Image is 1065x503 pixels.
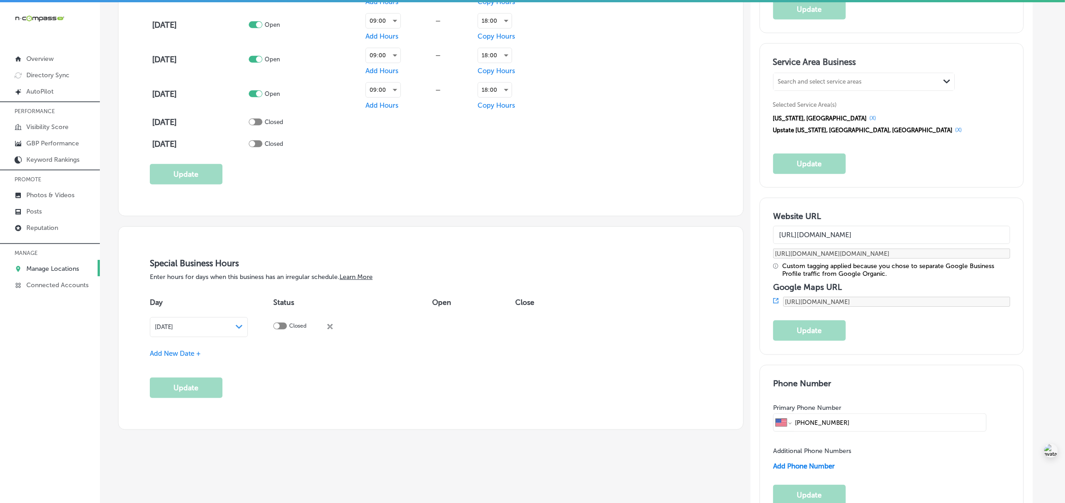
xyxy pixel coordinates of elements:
[150,378,222,398] button: Update
[778,79,862,85] div: Search and select service areas
[15,14,64,23] img: 660ab0bf-5cc7-4cb8-ba1c-48b5ae0f18e60NCTV_CLogo_TV_Black_-500x88.png
[26,208,42,215] p: Posts
[152,55,247,65] h4: [DATE]
[150,258,712,269] h3: Special Business Hours
[265,90,280,97] p: Open
[265,56,280,63] p: Open
[478,83,512,97] div: 18:00
[365,67,399,75] span: Add Hours
[478,14,512,28] div: 18:00
[515,290,571,315] th: Close
[265,119,283,125] p: Closed
[478,101,515,110] span: Copy Hours
[366,48,400,63] div: 09:00
[152,89,247,99] h4: [DATE]
[773,127,953,134] span: Upstate [US_STATE], [GEOGRAPHIC_DATA], [GEOGRAPHIC_DATA]
[273,290,432,315] th: Status
[478,67,515,75] span: Copy Hours
[794,414,984,431] input: Phone number
[150,273,712,281] p: Enter hours for days when this business has an irregular schedule.
[265,140,283,147] p: Closed
[26,123,69,131] p: Visibility Score
[401,86,475,93] div: —
[773,101,837,108] span: Selected Service Area(s)
[26,156,79,164] p: Keyword Rankings
[265,21,280,28] p: Open
[26,265,79,273] p: Manage Locations
[26,71,69,79] p: Directory Sync
[478,32,515,40] span: Copy Hours
[365,101,399,110] span: Add Hours
[26,191,74,199] p: Photos & Videos
[26,55,54,63] p: Overview
[867,115,879,122] button: (X)
[365,32,399,40] span: Add Hours
[26,88,54,95] p: AutoPilot
[366,14,400,28] div: 09:00
[152,117,247,127] h4: [DATE]
[773,462,835,470] span: Add Phone Number
[773,378,1011,388] h3: Phone Number
[773,154,846,174] button: Update
[773,211,1011,221] h3: Website URL
[152,139,247,149] h4: [DATE]
[26,224,58,232] p: Reputation
[289,323,306,331] p: Closed
[401,17,475,24] div: —
[155,324,173,330] span: [DATE]
[773,115,867,122] span: [US_STATE], [GEOGRAPHIC_DATA]
[366,83,400,97] div: 09:00
[478,48,512,63] div: 18:00
[150,290,273,315] th: Day
[783,262,1011,278] div: Custom tagging applied because you chose to separate Google Business Profile traffic from Google ...
[773,404,841,412] label: Primary Phone Number
[773,226,1011,244] input: Add Location Website
[953,126,965,134] button: (X)
[26,139,79,147] p: GBP Performance
[26,281,89,289] p: Connected Accounts
[773,57,1011,70] h3: Service Area Business
[432,290,515,315] th: Open
[150,349,201,358] span: Add New Date +
[773,320,846,341] button: Update
[773,447,851,455] label: Additional Phone Numbers
[150,164,222,184] button: Update
[401,52,475,59] div: —
[340,273,373,281] a: Learn More
[773,282,1011,292] h3: Google Maps URL
[152,20,247,30] h4: [DATE]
